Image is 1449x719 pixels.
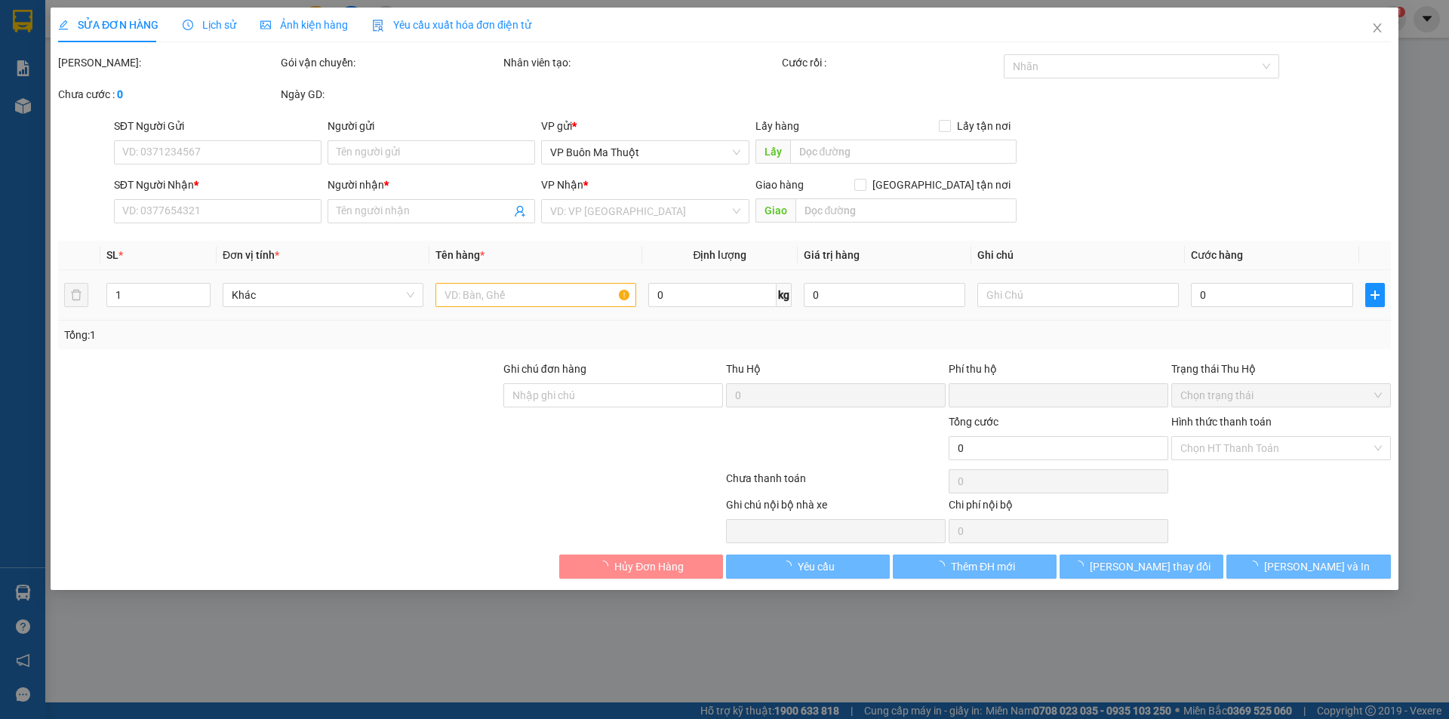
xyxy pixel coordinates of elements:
span: picture [260,20,271,30]
button: Hủy Đơn Hàng [559,555,723,579]
span: [GEOGRAPHIC_DATA] tận nơi [866,177,1017,193]
span: SL [106,249,118,261]
div: Người gửi [328,118,535,134]
span: loading [1247,561,1264,571]
span: user-add [515,205,527,217]
div: Chưa cước : [58,86,278,103]
div: Tổng: 1 [64,327,559,343]
span: Hủy Đơn Hàng [614,558,684,575]
div: Gói vận chuyển: [281,54,500,71]
div: Chưa thanh toán [724,470,947,496]
label: Hình thức thanh toán [1171,416,1272,428]
span: VP Buôn Ma Thuột [551,141,740,164]
span: VP Nhận [542,179,584,191]
button: [PERSON_NAME] thay đổi [1060,555,1223,579]
span: SỬA ĐƠN HÀNG [58,19,158,31]
span: Yêu cầu [798,558,835,575]
input: Dọc đường [795,198,1017,223]
span: Yêu cầu xuất hóa đơn điện tử [372,19,531,31]
div: Người nhận [328,177,535,193]
span: plus [1366,289,1384,301]
div: Nhân viên tạo: [503,54,779,71]
div: Chi phí nội bộ [949,496,1168,519]
span: [PERSON_NAME] và In [1264,558,1370,575]
input: VD: Bàn, Ghế [435,283,636,307]
span: Giá trị hàng [804,249,860,261]
button: Close [1356,8,1398,50]
span: Giao hàng [755,179,804,191]
button: Yêu cầu [726,555,890,579]
div: Ghi chú nội bộ nhà xe [726,496,946,519]
span: Giao [755,198,795,223]
span: Định lượng [694,249,747,261]
th: Ghi chú [972,241,1185,270]
b: 0 [117,88,123,100]
span: Tổng cước [949,416,998,428]
div: Phí thu hộ [949,361,1168,383]
span: Chọn trạng thái [1180,384,1382,407]
img: icon [372,20,384,32]
button: Thêm ĐH mới [893,555,1057,579]
span: [PERSON_NAME] thay đổi [1090,558,1211,575]
input: Ghi Chú [978,283,1179,307]
span: Lấy hàng [755,120,799,132]
input: Dọc đường [790,140,1017,164]
span: Lấy [755,140,790,164]
span: loading [781,561,798,571]
span: Ảnh kiện hàng [260,19,348,31]
div: Trạng thái Thu Hộ [1171,361,1391,377]
div: [PERSON_NAME]: [58,54,278,71]
span: Thu Hộ [726,363,761,375]
button: [PERSON_NAME] và In [1227,555,1391,579]
span: Khác [232,284,414,306]
span: kg [777,283,792,307]
span: Thêm ĐH mới [951,558,1015,575]
span: loading [1073,561,1090,571]
span: loading [598,561,614,571]
button: delete [64,283,88,307]
span: Đơn vị tính [223,249,279,261]
div: VP gửi [542,118,749,134]
input: Ghi chú đơn hàng [503,383,723,407]
span: edit [58,20,69,30]
span: loading [934,561,951,571]
span: Cước hàng [1191,249,1243,261]
div: SĐT Người Nhận [114,177,321,193]
span: Tên hàng [435,249,485,261]
div: Cước rồi : [782,54,1001,71]
label: Ghi chú đơn hàng [503,363,586,375]
span: clock-circle [183,20,193,30]
div: SĐT Người Gửi [114,118,321,134]
span: Lịch sử [183,19,236,31]
button: plus [1365,283,1385,307]
span: close [1371,22,1383,34]
div: Ngày GD: [281,86,500,103]
span: Lấy tận nơi [951,118,1017,134]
